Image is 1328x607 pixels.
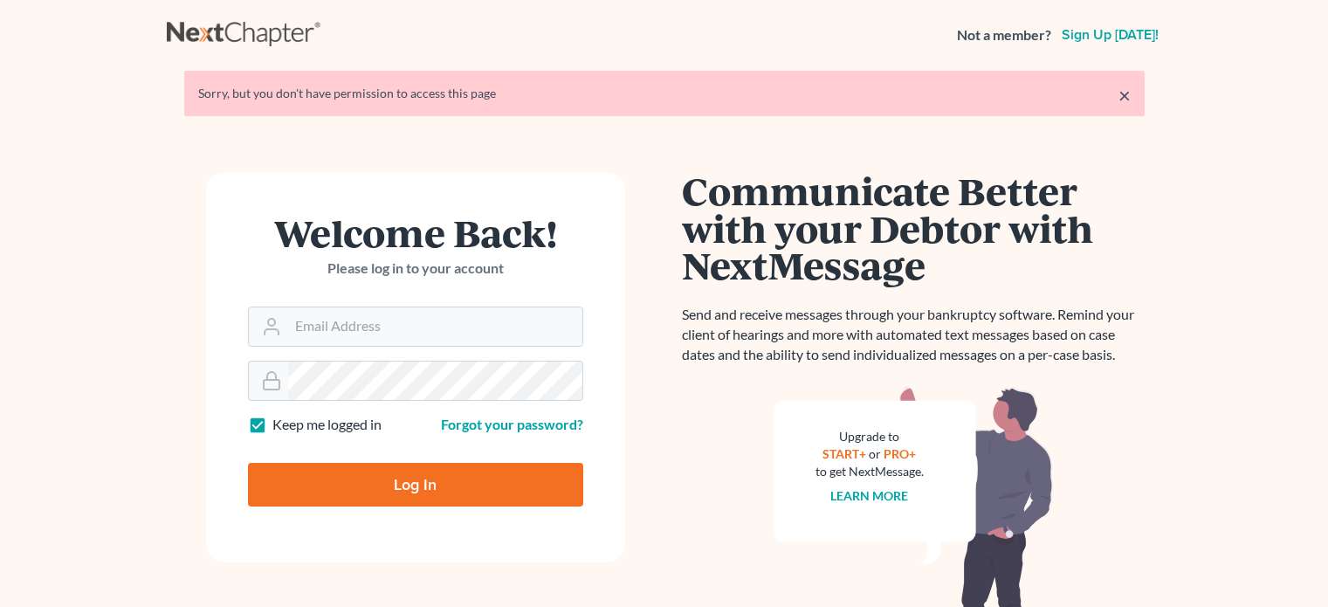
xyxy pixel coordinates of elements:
[248,259,583,279] p: Please log in to your account
[682,172,1145,284] h1: Communicate Better with your Debtor with NextMessage
[248,214,583,252] h1: Welcome Back!
[884,446,916,461] a: PRO+
[815,463,924,480] div: to get NextMessage.
[288,307,582,346] input: Email Address
[682,305,1145,365] p: Send and receive messages through your bankruptcy software. Remind your client of hearings and mo...
[248,463,583,507] input: Log In
[1118,85,1131,106] a: ×
[830,488,908,503] a: Learn more
[822,446,866,461] a: START+
[1058,28,1162,42] a: Sign up [DATE]!
[957,25,1051,45] strong: Not a member?
[272,415,382,435] label: Keep me logged in
[815,428,924,445] div: Upgrade to
[198,85,1131,102] div: Sorry, but you don't have permission to access this page
[441,416,583,432] a: Forgot your password?
[869,446,881,461] span: or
